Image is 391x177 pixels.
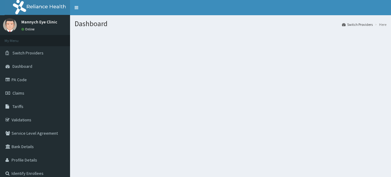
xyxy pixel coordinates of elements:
[21,27,36,31] a: Online
[342,22,373,27] a: Switch Providers
[12,90,24,96] span: Claims
[3,18,17,32] img: User Image
[21,20,57,24] p: Mannych Eye Clinic
[12,50,44,56] span: Switch Providers
[75,20,386,28] h1: Dashboard
[12,104,23,109] span: Tariffs
[373,22,386,27] li: Here
[12,64,32,69] span: Dashboard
